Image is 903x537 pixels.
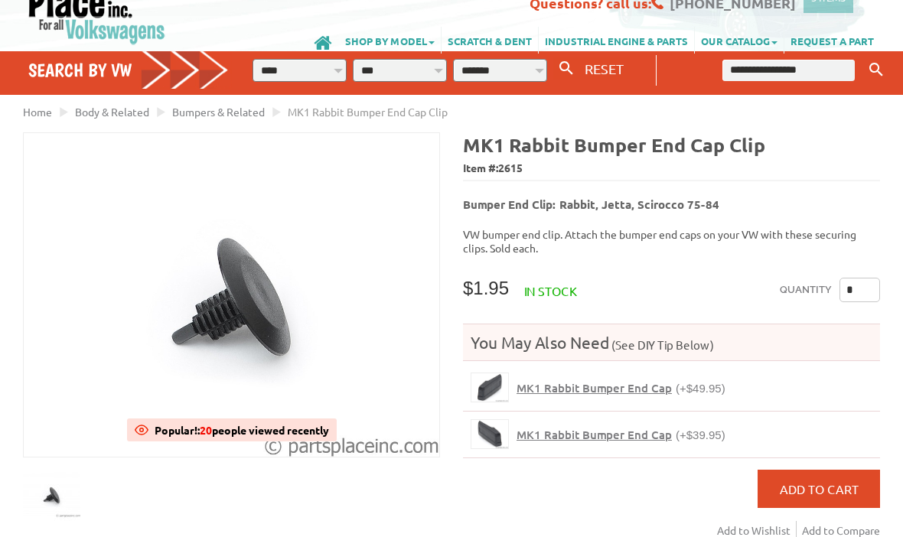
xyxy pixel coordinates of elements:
p: VW bumper end clip. Attach the bumper end caps on your VW with these securing clips. Sold each. [463,227,880,255]
h4: You May Also Need [463,332,880,353]
button: Add to Cart [758,470,880,508]
button: Search By VW... [553,57,579,80]
a: Bumpers & Related [172,105,265,119]
b: Bumper End Clip: Rabbit, Jetta, Scirocco 75-84 [463,197,719,212]
a: INDUSTRIAL ENGINE & PARTS [539,27,694,54]
span: 20 [200,423,212,437]
img: MK1 Rabbit Bumper End Cap Clip [23,466,80,523]
span: Add to Cart [780,481,859,496]
span: MK1 Rabbit Bumper End Cap Clip [288,105,448,119]
label: Quantity [780,278,832,302]
div: Popular!: people viewed recently [155,418,329,441]
a: MK1 Rabbit Bumper End Cap(+$39.95) [517,428,725,442]
a: REQUEST A PART [784,27,880,54]
span: Item #: [463,158,880,180]
a: OUR CATALOG [695,27,784,54]
img: View [135,423,148,437]
button: RESET [579,57,630,80]
a: MK1 Rabbit Bumper End Cap [471,373,509,402]
button: Keyword Search [865,57,888,83]
span: MK1 Rabbit Bumper End Cap [517,427,672,442]
span: 2615 [498,161,523,174]
a: SCRATCH & DENT [442,27,538,54]
h4: Search by VW [28,59,229,81]
img: MK1 Rabbit Bumper End Cap [471,373,508,402]
b: MK1 Rabbit Bumper End Cap Clip [463,132,765,157]
img: MK1 Rabbit Bumper End Cap Clip [24,133,439,457]
a: MK1 Rabbit Bumper End Cap [471,419,509,449]
a: Home [23,105,52,119]
img: MK1 Rabbit Bumper End Cap [471,420,508,448]
span: (+$49.95) [676,382,725,395]
span: (+$39.95) [676,428,725,441]
span: In stock [524,283,577,298]
span: RESET [585,60,624,76]
span: $1.95 [463,278,509,298]
span: MK1 Rabbit Bumper End Cap [517,380,672,395]
span: (See DIY Tip Below) [609,337,714,352]
a: SHOP BY MODEL [339,27,441,54]
a: Body & Related [75,105,149,119]
a: MK1 Rabbit Bumper End Cap(+$49.95) [517,381,725,395]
